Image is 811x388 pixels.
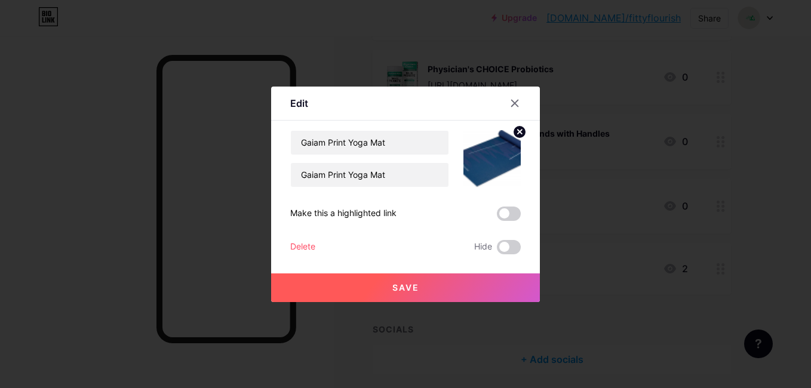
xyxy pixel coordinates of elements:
[271,273,540,302] button: Save
[291,131,448,155] input: Title
[290,207,397,221] div: Make this a highlighted link
[392,282,419,292] span: Save
[290,240,315,254] div: Delete
[463,130,521,187] img: link_thumbnail
[474,240,492,254] span: Hide
[290,96,308,110] div: Edit
[291,163,448,187] input: URL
